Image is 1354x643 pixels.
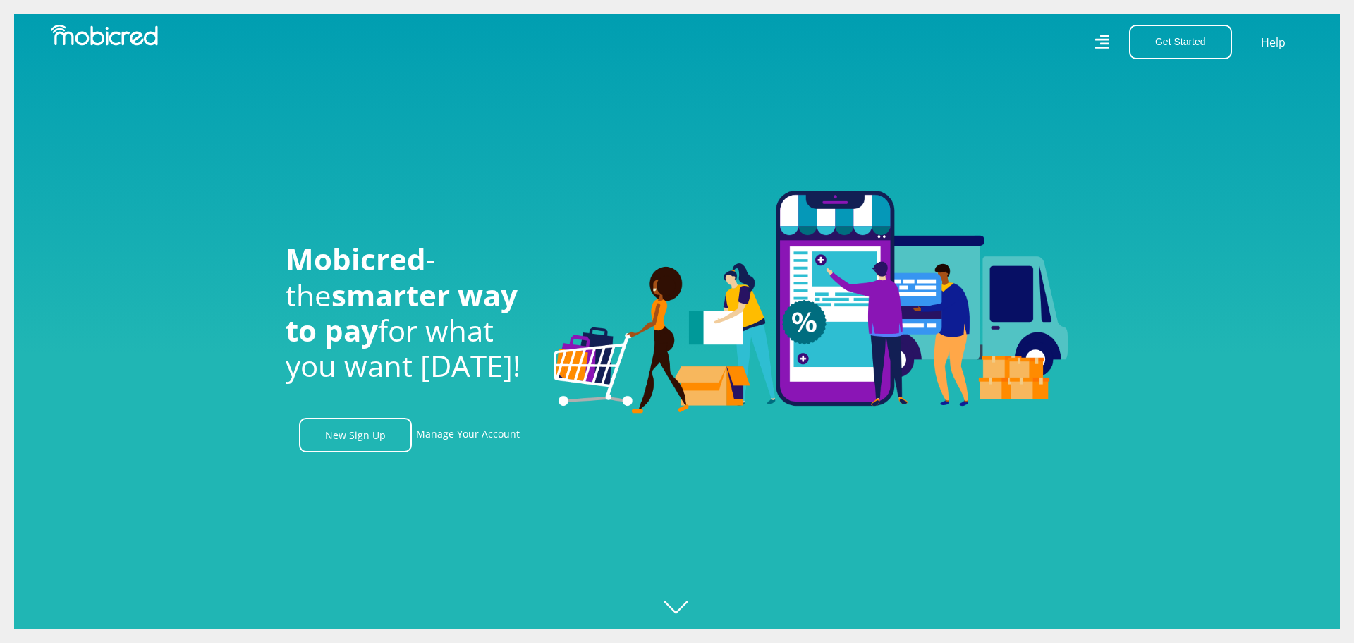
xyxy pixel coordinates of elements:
[1260,33,1286,52] a: Help
[299,418,412,452] a: New Sign Up
[1129,25,1232,59] button: Get Started
[286,275,518,350] span: smarter way to pay
[416,418,520,452] a: Manage Your Account
[286,241,532,384] h1: - the for what you want [DATE]!
[286,239,426,279] span: Mobicred
[51,25,158,46] img: Mobicred
[554,191,1068,414] img: Welcome to Mobicred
